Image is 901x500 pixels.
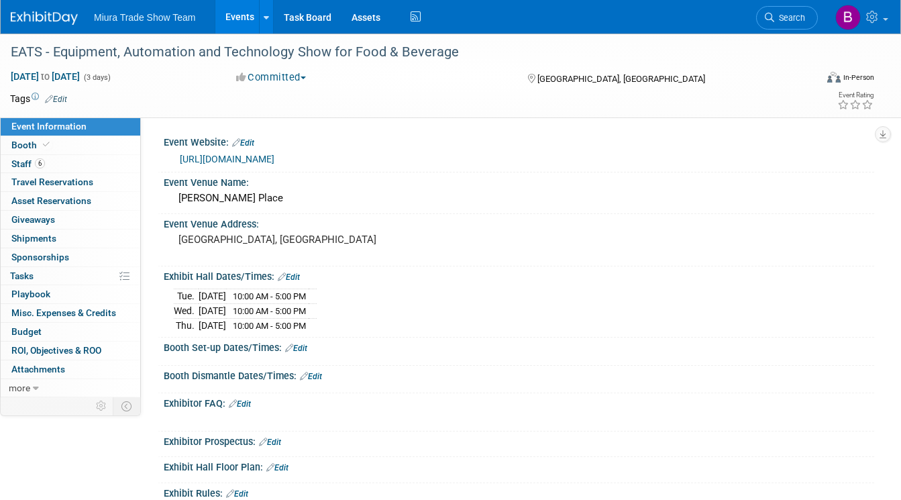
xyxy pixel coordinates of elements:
[164,132,874,150] div: Event Website:
[199,304,226,319] td: [DATE]
[835,5,861,30] img: Brittany Jordan
[11,345,101,356] span: ROI, Objectives & ROO
[1,323,140,341] a: Budget
[1,211,140,229] a: Giveaways
[94,12,195,23] span: Miura Trade Show Team
[774,13,805,23] span: Search
[11,140,52,150] span: Booth
[285,344,307,353] a: Edit
[231,70,311,85] button: Committed
[837,92,873,99] div: Event Rating
[11,11,78,25] img: ExhibitDay
[827,72,841,83] img: Format-Inperson.png
[174,318,199,332] td: Thu.
[164,432,874,449] div: Exhibitor Prospectus:
[1,192,140,210] a: Asset Reservations
[1,360,140,379] a: Attachments
[164,457,874,474] div: Exhibit Hall Floor Plan:
[278,272,300,282] a: Edit
[226,489,248,499] a: Edit
[1,304,140,322] a: Misc. Expenses & Credits
[11,364,65,374] span: Attachments
[1,248,140,266] a: Sponsorships
[266,463,288,472] a: Edit
[90,397,113,415] td: Personalize Event Tab Strip
[113,397,141,415] td: Toggle Event Tabs
[747,70,874,90] div: Event Format
[11,158,45,169] span: Staff
[1,117,140,136] a: Event Information
[164,172,874,189] div: Event Venue Name:
[10,270,34,281] span: Tasks
[45,95,67,104] a: Edit
[10,92,67,105] td: Tags
[1,173,140,191] a: Travel Reservations
[11,233,56,244] span: Shipments
[229,399,251,409] a: Edit
[259,438,281,447] a: Edit
[164,214,874,231] div: Event Venue Address:
[39,71,52,82] span: to
[233,291,306,301] span: 10:00 AM - 5:00 PM
[6,40,800,64] div: EATS - Equipment, Automation and Technology Show for Food & Beverage
[232,138,254,148] a: Edit
[43,141,50,148] i: Booth reservation complete
[11,289,50,299] span: Playbook
[1,342,140,360] a: ROI, Objectives & ROO
[174,304,199,319] td: Wed.
[11,214,55,225] span: Giveaways
[1,285,140,303] a: Playbook
[11,326,42,337] span: Budget
[9,383,30,393] span: more
[174,289,199,304] td: Tue.
[10,70,81,83] span: [DATE] [DATE]
[11,252,69,262] span: Sponsorships
[537,74,705,84] span: [GEOGRAPHIC_DATA], [GEOGRAPHIC_DATA]
[199,318,226,332] td: [DATE]
[1,267,140,285] a: Tasks
[233,306,306,316] span: 10:00 AM - 5:00 PM
[233,321,306,331] span: 10:00 AM - 5:00 PM
[300,372,322,381] a: Edit
[11,177,93,187] span: Travel Reservations
[180,154,274,164] a: [URL][DOMAIN_NAME]
[756,6,818,30] a: Search
[1,379,140,397] a: more
[164,266,874,284] div: Exhibit Hall Dates/Times:
[174,188,864,209] div: [PERSON_NAME] Place
[11,195,91,206] span: Asset Reservations
[11,121,87,132] span: Event Information
[1,155,140,173] a: Staff6
[199,289,226,304] td: [DATE]
[35,158,45,168] span: 6
[164,338,874,355] div: Booth Set-up Dates/Times:
[83,73,111,82] span: (3 days)
[178,234,445,246] pre: [GEOGRAPHIC_DATA], [GEOGRAPHIC_DATA]
[11,307,116,318] span: Misc. Expenses & Credits
[843,72,874,83] div: In-Person
[164,393,874,411] div: Exhibitor FAQ:
[1,230,140,248] a: Shipments
[164,366,874,383] div: Booth Dismantle Dates/Times:
[1,136,140,154] a: Booth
